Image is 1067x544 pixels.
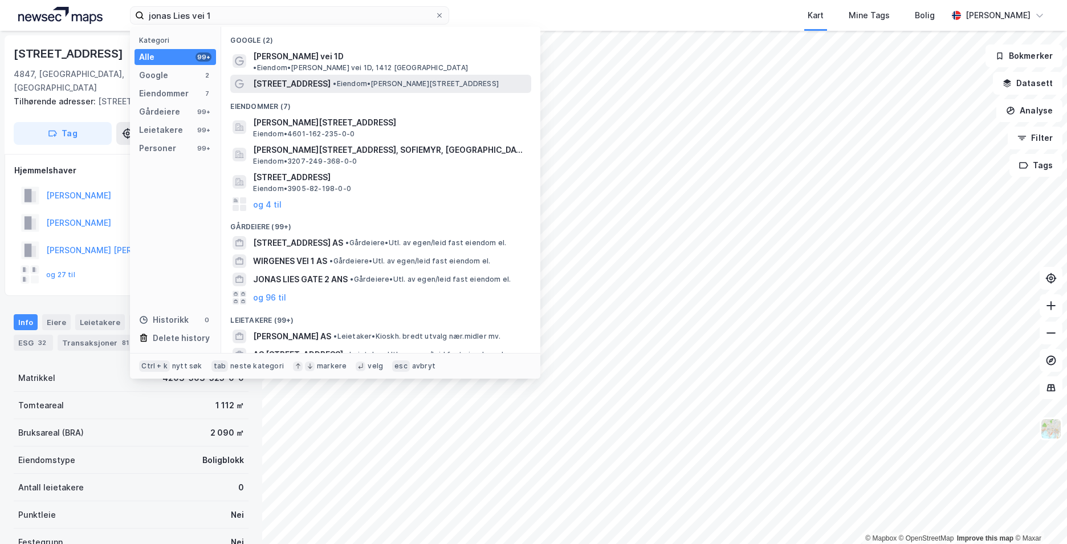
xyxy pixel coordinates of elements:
[333,79,499,88] span: Eiendom • [PERSON_NAME][STREET_ADDRESS]
[253,291,286,305] button: og 96 til
[333,332,500,341] span: Leietaker • Kioskh. bredt utvalg nær.midler mv.
[221,213,540,234] div: Gårdeiere (99+)
[221,27,540,47] div: Google (2)
[238,481,244,494] div: 0
[139,360,170,372] div: Ctrl + k
[996,99,1062,122] button: Analyse
[221,93,540,113] div: Eiendommer (7)
[253,157,357,166] span: Eiendom • 3207-249-368-0-0
[18,371,55,385] div: Matrikkel
[333,332,337,340] span: •
[14,314,38,330] div: Info
[993,72,1062,95] button: Datasett
[253,170,527,184] span: [STREET_ADDRESS]
[329,257,333,265] span: •
[58,335,136,351] div: Transaksjoner
[333,79,336,88] span: •
[18,453,75,467] div: Eiendomstype
[196,107,211,116] div: 99+
[253,330,331,343] span: [PERSON_NAME] AS
[172,362,202,371] div: nytt søk
[139,141,176,155] div: Personer
[14,164,248,177] div: Hjemmelshaver
[139,313,189,327] div: Historikk
[966,9,1031,22] div: [PERSON_NAME]
[139,50,154,64] div: Alle
[253,63,256,72] span: •
[139,68,168,82] div: Google
[1009,154,1062,177] button: Tags
[221,307,540,327] div: Leietakere (99+)
[253,143,527,157] span: [PERSON_NAME][STREET_ADDRESS], SOFIEMYR, [GEOGRAPHIC_DATA]
[899,534,954,542] a: OpenStreetMap
[210,426,244,440] div: 2 090 ㎡
[957,534,1013,542] a: Improve this map
[317,362,347,371] div: markere
[153,331,210,345] div: Delete history
[202,315,211,324] div: 0
[36,337,48,348] div: 32
[196,125,211,135] div: 99+
[253,116,527,129] span: [PERSON_NAME][STREET_ADDRESS]
[849,9,890,22] div: Mine Tags
[253,129,355,139] span: Eiendom • 4601-162-235-0-0
[253,50,344,63] span: [PERSON_NAME] vei 1D
[368,362,383,371] div: velg
[808,9,824,22] div: Kart
[985,44,1062,67] button: Bokmerker
[14,67,186,95] div: 4847, [GEOGRAPHIC_DATA], [GEOGRAPHIC_DATA]
[231,508,244,522] div: Nei
[215,399,244,412] div: 1 112 ㎡
[329,257,490,266] span: Gårdeiere • Utl. av egen/leid fast eiendom el.
[196,144,211,153] div: 99+
[120,337,131,348] div: 81
[144,7,435,24] input: Søk på adresse, matrikkel, gårdeiere, leietakere eller personer
[253,236,343,250] span: [STREET_ADDRESS] AS
[14,44,125,63] div: [STREET_ADDRESS]
[14,122,112,145] button: Tag
[139,105,180,119] div: Gårdeiere
[253,63,468,72] span: Eiendom • [PERSON_NAME] vei 1D, 1412 [GEOGRAPHIC_DATA]
[350,275,511,284] span: Gårdeiere • Utl. av egen/leid fast eiendom el.
[14,335,53,351] div: ESG
[18,481,84,494] div: Antall leietakere
[350,275,353,283] span: •
[14,95,239,108] div: [STREET_ADDRESS]
[345,238,506,247] span: Gårdeiere • Utl. av egen/leid fast eiendom el.
[345,350,349,359] span: •
[18,426,84,440] div: Bruksareal (BRA)
[202,453,244,467] div: Boligblokk
[345,238,349,247] span: •
[345,350,505,359] span: Leietaker • Utl. av egen/leid fast eiendom el.
[253,197,282,211] button: og 4 til
[18,7,103,24] img: logo.a4113a55bc3d86da70a041830d287a7e.svg
[42,314,71,330] div: Eiere
[139,87,189,100] div: Eiendommer
[196,52,211,62] div: 99+
[230,362,284,371] div: neste kategori
[253,273,348,286] span: JONAS LIES GATE 2 ANS
[129,314,172,330] div: Datasett
[18,399,64,412] div: Tomteareal
[253,77,331,91] span: [STREET_ADDRESS]
[75,314,125,330] div: Leietakere
[202,71,211,80] div: 2
[253,184,351,193] span: Eiendom • 3905-82-198-0-0
[18,508,56,522] div: Punktleie
[392,360,410,372] div: esc
[1008,127,1062,149] button: Filter
[253,348,343,362] span: AS [STREET_ADDRESS]
[202,89,211,98] div: 7
[412,362,435,371] div: avbryt
[865,534,897,542] a: Mapbox
[139,123,183,137] div: Leietakere
[915,9,935,22] div: Bolig
[211,360,229,372] div: tab
[1010,489,1067,544] iframe: Chat Widget
[14,96,98,106] span: Tilhørende adresser:
[1040,418,1062,440] img: Z
[253,254,327,268] span: WIRGENES VEI 1 AS
[139,36,216,44] div: Kategori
